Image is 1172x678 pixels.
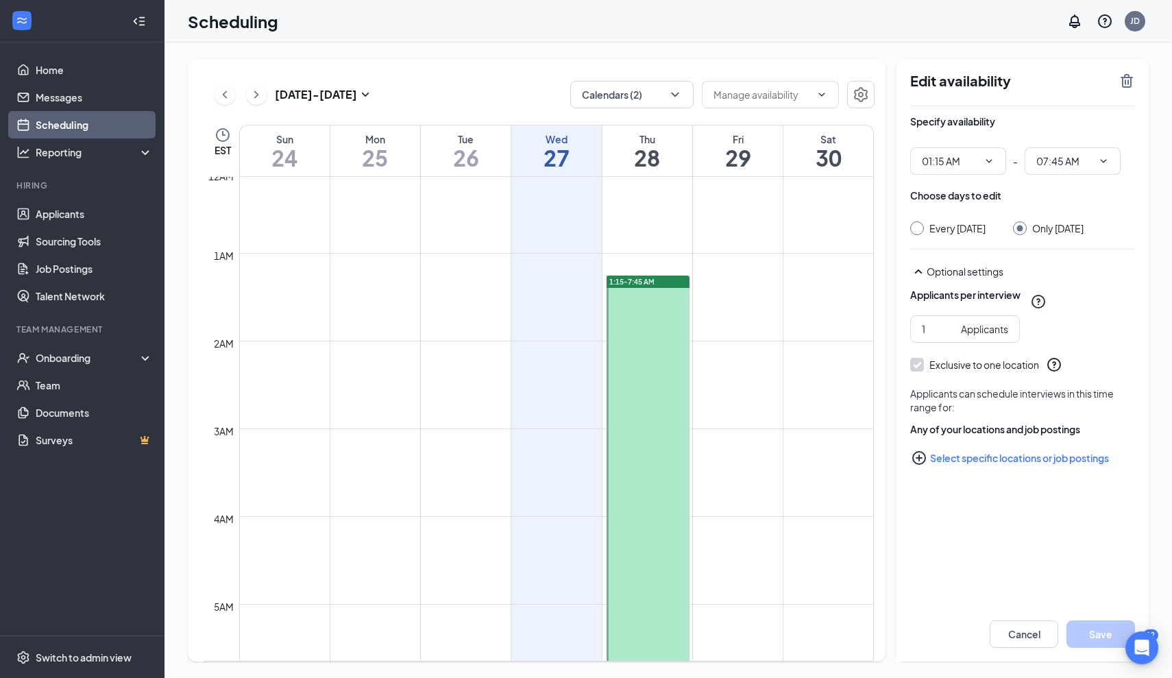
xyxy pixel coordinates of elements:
[910,444,1135,472] button: Select specific locations or job postingsPlusCircle
[816,89,827,100] svg: ChevronDown
[36,145,154,159] div: Reporting
[1130,15,1140,27] div: JD
[246,84,267,105] button: ChevronRight
[1066,13,1083,29] svg: Notifications
[211,599,236,614] div: 5am
[275,87,357,102] h3: [DATE] - [DATE]
[36,651,132,664] div: Switch to admin view
[36,399,153,426] a: Documents
[36,84,153,111] a: Messages
[215,84,235,105] button: ChevronLeft
[215,127,231,143] svg: Clock
[16,145,30,159] svg: Analysis
[693,146,783,169] h1: 29
[421,125,511,176] a: August 26, 2025
[990,620,1058,648] button: Cancel
[240,146,330,169] h1: 24
[961,322,1008,337] div: Applicants
[929,221,986,235] div: Every [DATE]
[783,125,873,176] a: August 30, 2025
[668,88,682,101] svg: ChevronDown
[330,125,420,176] a: August 25, 2025
[36,111,153,138] a: Scheduling
[218,86,232,103] svg: ChevronLeft
[211,336,236,351] div: 2am
[211,511,236,526] div: 4am
[16,180,150,191] div: Hiring
[910,288,1021,302] div: Applicants per interview
[853,86,869,103] svg: Settings
[911,450,927,466] svg: PlusCircle
[847,81,875,108] button: Settings
[1119,73,1135,89] svg: TrashOutline
[36,200,153,228] a: Applicants
[36,372,153,399] a: Team
[713,87,811,102] input: Manage availability
[910,114,995,128] div: Specify availability
[249,86,263,103] svg: ChevronRight
[609,277,655,287] span: 1:15-7:45 AM
[132,14,146,28] svg: Collapse
[910,422,1135,436] div: Any of your locations and job postings
[211,424,236,439] div: 3am
[910,73,1110,89] h2: Edit availability
[36,228,153,255] a: Sourcing Tools
[570,81,694,108] button: Calendars (2)ChevronDown
[421,132,511,146] div: Tue
[16,651,30,664] svg: Settings
[910,189,1001,202] div: Choose days to edit
[511,125,601,176] a: August 27, 2025
[1066,620,1135,648] button: Save
[783,132,873,146] div: Sat
[1032,221,1084,235] div: Only [DATE]
[357,86,374,103] svg: SmallChevronDown
[910,387,1135,414] div: Applicants can schedule interviews in this time range for:
[693,132,783,146] div: Fri
[36,56,153,84] a: Home
[693,125,783,176] a: August 29, 2025
[240,132,330,146] div: Sun
[511,132,601,146] div: Wed
[1143,629,1158,641] div: 12
[910,263,927,280] svg: SmallChevronUp
[602,125,692,176] a: August 28, 2025
[1098,156,1109,167] svg: ChevronDown
[16,324,150,335] div: Team Management
[16,351,30,365] svg: UserCheck
[36,426,153,454] a: SurveysCrown
[36,255,153,282] a: Job Postings
[783,146,873,169] h1: 30
[330,146,420,169] h1: 25
[330,132,420,146] div: Mon
[211,248,236,263] div: 1am
[910,147,1135,175] div: -
[15,14,29,27] svg: WorkstreamLogo
[927,265,1135,278] div: Optional settings
[1046,356,1062,373] svg: QuestionInfo
[602,146,692,169] h1: 28
[36,282,153,310] a: Talent Network
[910,263,1135,280] div: Optional settings
[188,10,278,33] h1: Scheduling
[929,358,1039,372] div: Exclusive to one location
[984,156,994,167] svg: ChevronDown
[240,125,330,176] a: August 24, 2025
[1097,13,1113,29] svg: QuestionInfo
[1125,631,1158,664] div: Open Intercom Messenger
[602,132,692,146] div: Thu
[421,146,511,169] h1: 26
[511,146,601,169] h1: 27
[36,351,141,365] div: Onboarding
[1030,293,1047,310] svg: QuestionInfo
[215,143,231,157] span: EST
